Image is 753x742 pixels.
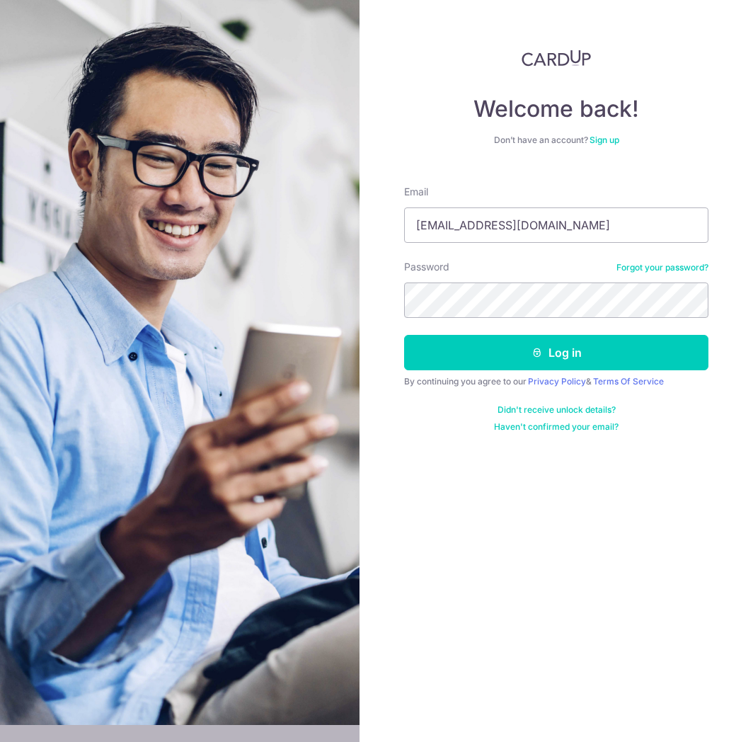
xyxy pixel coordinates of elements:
[404,260,449,274] label: Password
[404,95,708,123] h4: Welcome back!
[404,376,708,387] div: By continuing you agree to our &
[593,376,664,387] a: Terms Of Service
[494,421,619,433] a: Haven't confirmed your email?
[616,262,708,273] a: Forgot your password?
[404,185,428,199] label: Email
[590,135,619,145] a: Sign up
[528,376,586,387] a: Privacy Policy
[404,135,708,146] div: Don’t have an account?
[404,335,708,370] button: Log in
[498,404,616,416] a: Didn't receive unlock details?
[404,207,708,243] input: Enter your Email
[522,50,591,67] img: CardUp Logo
